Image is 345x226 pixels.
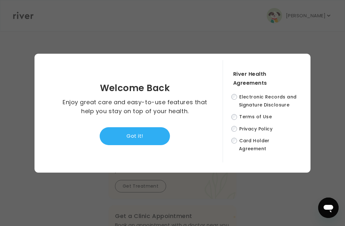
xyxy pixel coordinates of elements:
[239,94,297,108] span: Electronic Records and Signature Disclosure
[239,126,272,132] span: Privacy Policy
[100,84,170,93] h3: Welcome Back
[56,98,214,116] p: Enjoy great care and easy-to-use features that help you stay on top of your health.
[233,70,298,88] h4: River Health Agreements
[239,114,272,120] span: Terms of Use
[239,137,270,152] span: Card Holder Agreement
[318,198,339,218] iframe: Button to launch messaging window
[100,127,170,145] button: Got it!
